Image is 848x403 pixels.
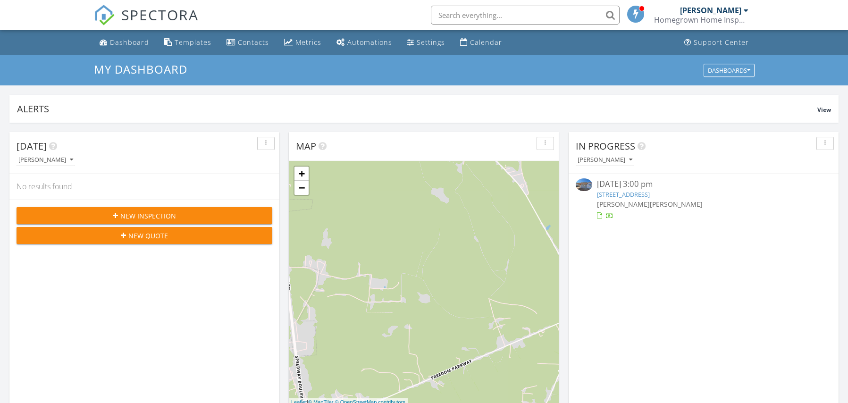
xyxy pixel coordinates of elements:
[296,140,316,152] span: Map
[403,34,449,51] a: Settings
[18,157,73,163] div: [PERSON_NAME]
[470,38,502,47] div: Calendar
[597,190,650,199] a: [STREET_ADDRESS]
[17,154,75,167] button: [PERSON_NAME]
[576,154,634,167] button: [PERSON_NAME]
[121,5,199,25] span: SPECTORA
[223,34,273,51] a: Contacts
[120,211,176,221] span: New Inspection
[694,38,749,47] div: Support Center
[9,174,279,199] div: No results found
[17,140,47,152] span: [DATE]
[238,38,269,47] div: Contacts
[96,34,153,51] a: Dashboard
[94,5,115,25] img: The Best Home Inspection Software - Spectora
[17,227,272,244] button: New Quote
[704,64,755,77] button: Dashboards
[294,167,309,181] a: Zoom in
[94,61,187,77] span: My Dashboard
[128,231,168,241] span: New Quote
[597,200,650,209] span: [PERSON_NAME]
[94,13,199,33] a: SPECTORA
[576,140,635,152] span: In Progress
[417,38,445,47] div: Settings
[578,157,632,163] div: [PERSON_NAME]
[680,6,741,15] div: [PERSON_NAME]
[597,178,810,190] div: [DATE] 3:00 pm
[175,38,211,47] div: Templates
[295,38,321,47] div: Metrics
[680,34,753,51] a: Support Center
[576,178,831,220] a: [DATE] 3:00 pm [STREET_ADDRESS] [PERSON_NAME][PERSON_NAME]
[347,38,392,47] div: Automations
[17,102,817,115] div: Alerts
[294,181,309,195] a: Zoom out
[817,106,831,114] span: View
[280,34,325,51] a: Metrics
[456,34,506,51] a: Calendar
[708,67,750,74] div: Dashboards
[333,34,396,51] a: Automations (Basic)
[110,38,149,47] div: Dashboard
[576,178,592,191] img: 8777863%2Fcover_photos%2Fz3tFBKqkfWpcR3vwWYzu%2Fsmall.jpg
[650,200,703,209] span: [PERSON_NAME]
[654,15,748,25] div: Homegrown Home Inspection
[17,207,272,224] button: New Inspection
[160,34,215,51] a: Templates
[431,6,620,25] input: Search everything...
